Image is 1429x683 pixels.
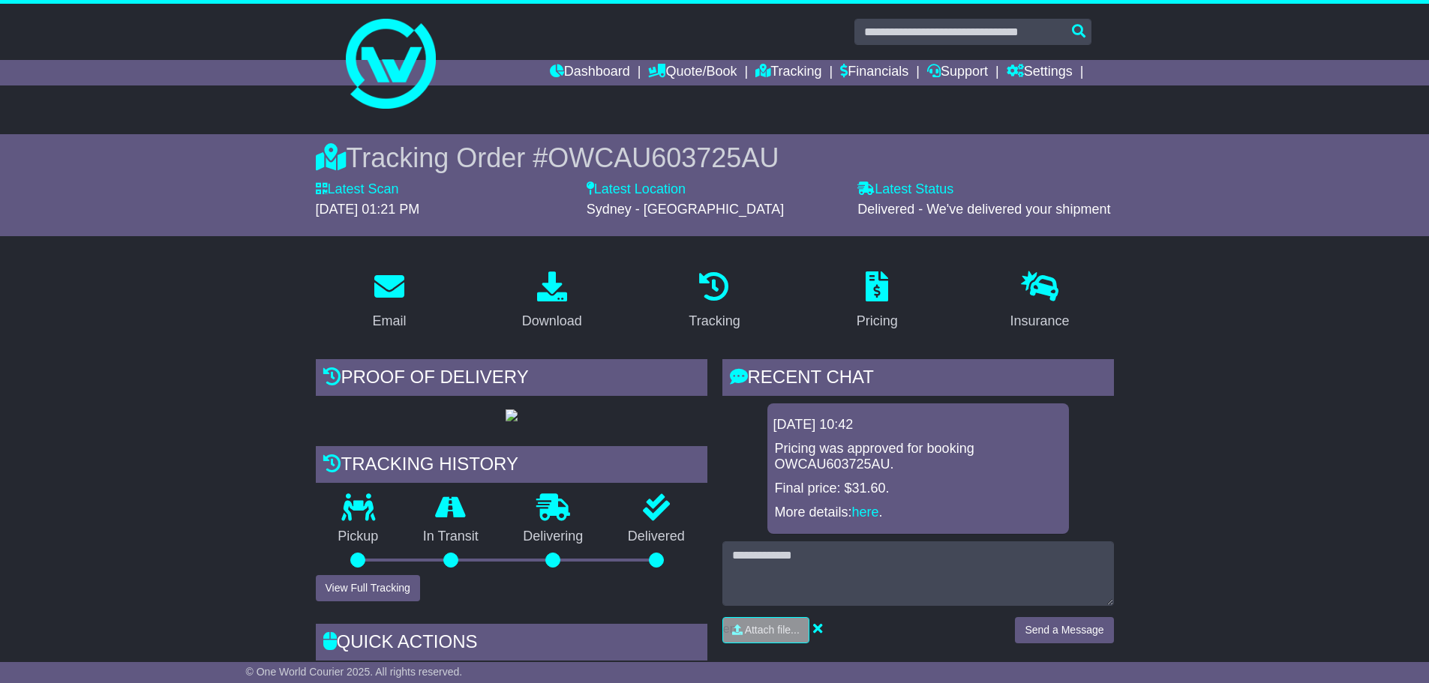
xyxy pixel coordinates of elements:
[550,60,630,85] a: Dashboard
[501,529,606,545] p: Delivering
[1015,617,1113,643] button: Send a Message
[401,529,501,545] p: In Transit
[522,311,582,331] div: Download
[246,666,463,678] span: © One World Courier 2025. All rights reserved.
[840,60,908,85] a: Financials
[648,60,737,85] a: Quote/Book
[512,266,592,337] a: Download
[857,181,953,198] label: Latest Status
[605,529,707,545] p: Delivered
[316,202,420,217] span: [DATE] 01:21 PM
[775,505,1061,521] p: More details: .
[316,624,707,664] div: Quick Actions
[773,417,1063,433] div: [DATE] 10:42
[755,60,821,85] a: Tracking
[852,505,879,520] a: here
[1001,266,1079,337] a: Insurance
[1007,60,1073,85] a: Settings
[847,266,908,337] a: Pricing
[775,441,1061,473] p: Pricing was approved for booking OWCAU603725AU.
[857,311,898,331] div: Pricing
[316,446,707,487] div: Tracking history
[316,529,401,545] p: Pickup
[362,266,416,337] a: Email
[506,409,518,421] img: GetPodImage
[316,575,420,601] button: View Full Tracking
[722,359,1114,400] div: RECENT CHAT
[372,311,406,331] div: Email
[316,359,707,400] div: Proof of Delivery
[316,181,399,198] label: Latest Scan
[679,266,749,337] a: Tracking
[775,481,1061,497] p: Final price: $31.60.
[689,311,740,331] div: Tracking
[927,60,988,85] a: Support
[548,142,779,173] span: OWCAU603725AU
[587,181,686,198] label: Latest Location
[587,202,784,217] span: Sydney - [GEOGRAPHIC_DATA]
[857,202,1110,217] span: Delivered - We've delivered your shipment
[316,142,1114,174] div: Tracking Order #
[1010,311,1070,331] div: Insurance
